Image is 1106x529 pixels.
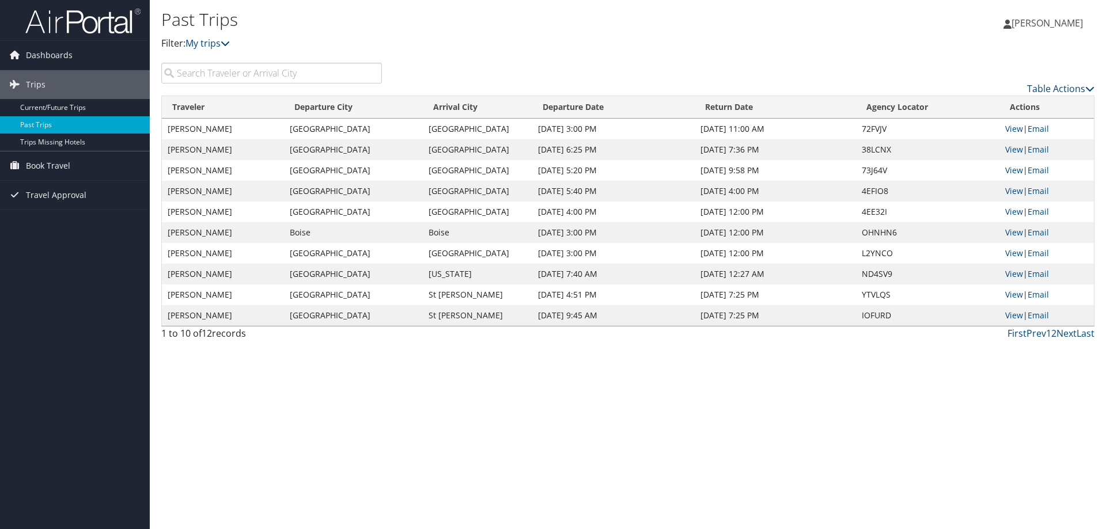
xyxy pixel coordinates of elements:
[532,160,695,181] td: [DATE] 5:20 PM
[856,264,999,284] td: ND4SV9
[1028,268,1049,279] a: Email
[284,305,423,326] td: [GEOGRAPHIC_DATA]
[999,96,1094,119] th: Actions
[26,151,70,180] span: Book Travel
[999,284,1094,305] td: |
[532,96,695,119] th: Departure Date: activate to sort column ascending
[999,201,1094,222] td: |
[1005,123,1023,134] a: View
[25,7,141,35] img: airportal-logo.png
[1056,327,1077,340] a: Next
[162,119,284,139] td: [PERSON_NAME]
[1005,248,1023,258] a: View
[162,305,284,326] td: [PERSON_NAME]
[999,222,1094,243] td: |
[695,284,857,305] td: [DATE] 7:25 PM
[695,96,857,119] th: Return Date: activate to sort column ascending
[26,41,73,70] span: Dashboards
[1005,310,1023,321] a: View
[532,181,695,201] td: [DATE] 5:40 PM
[423,222,532,243] td: Boise
[162,264,284,284] td: [PERSON_NAME]
[532,264,695,284] td: [DATE] 7:40 AM
[1028,248,1049,258] a: Email
[284,160,423,181] td: [GEOGRAPHIC_DATA]
[695,160,857,181] td: [DATE] 9:58 PM
[161,63,382,83] input: Search Traveler or Arrival City
[162,139,284,160] td: [PERSON_NAME]
[284,96,423,119] th: Departure City: activate to sort column ascending
[1028,144,1049,155] a: Email
[423,96,532,119] th: Arrival City: activate to sort column ascending
[856,96,999,119] th: Agency Locator: activate to sort column ascending
[856,305,999,326] td: IOFURD
[161,7,783,32] h1: Past Trips
[532,243,695,264] td: [DATE] 3:00 PM
[1046,327,1051,340] a: 1
[423,160,532,181] td: [GEOGRAPHIC_DATA]
[856,160,999,181] td: 73J64V
[695,222,857,243] td: [DATE] 12:00 PM
[423,119,532,139] td: [GEOGRAPHIC_DATA]
[1028,227,1049,238] a: Email
[284,222,423,243] td: Boise
[695,201,857,222] td: [DATE] 12:00 PM
[1028,310,1049,321] a: Email
[856,243,999,264] td: L2YNCO
[284,201,423,222] td: [GEOGRAPHIC_DATA]
[1005,165,1023,176] a: View
[1028,289,1049,300] a: Email
[26,181,86,210] span: Travel Approval
[1028,165,1049,176] a: Email
[695,264,857,284] td: [DATE] 12:27 AM
[1005,206,1023,217] a: View
[856,201,999,222] td: 4EE32I
[1027,82,1094,95] a: Table Actions
[284,139,423,160] td: [GEOGRAPHIC_DATA]
[695,139,857,160] td: [DATE] 7:36 PM
[856,284,999,305] td: YTVLQS
[284,284,423,305] td: [GEOGRAPHIC_DATA]
[999,243,1094,264] td: |
[423,139,532,160] td: [GEOGRAPHIC_DATA]
[161,36,783,51] p: Filter:
[999,139,1094,160] td: |
[999,264,1094,284] td: |
[162,222,284,243] td: [PERSON_NAME]
[162,96,284,119] th: Traveler: activate to sort column ascending
[532,201,695,222] td: [DATE] 4:00 PM
[162,243,284,264] td: [PERSON_NAME]
[1027,327,1046,340] a: Prev
[1005,289,1023,300] a: View
[1005,268,1023,279] a: View
[856,139,999,160] td: 38LCNX
[1077,327,1094,340] a: Last
[1003,6,1094,40] a: [PERSON_NAME]
[284,243,423,264] td: [GEOGRAPHIC_DATA]
[1005,185,1023,196] a: View
[1028,185,1049,196] a: Email
[695,243,857,264] td: [DATE] 12:00 PM
[999,160,1094,181] td: |
[695,119,857,139] td: [DATE] 11:00 AM
[532,119,695,139] td: [DATE] 3:00 PM
[999,119,1094,139] td: |
[423,284,532,305] td: St [PERSON_NAME]
[1028,123,1049,134] a: Email
[1005,227,1023,238] a: View
[162,201,284,222] td: [PERSON_NAME]
[695,181,857,201] td: [DATE] 4:00 PM
[532,139,695,160] td: [DATE] 6:25 PM
[284,181,423,201] td: [GEOGRAPHIC_DATA]
[423,305,532,326] td: St [PERSON_NAME]
[532,222,695,243] td: [DATE] 3:00 PM
[1007,327,1027,340] a: First
[284,119,423,139] td: [GEOGRAPHIC_DATA]
[423,181,532,201] td: [GEOGRAPHIC_DATA]
[202,327,212,340] span: 12
[162,181,284,201] td: [PERSON_NAME]
[423,243,532,264] td: [GEOGRAPHIC_DATA]
[695,305,857,326] td: [DATE] 7:25 PM
[423,201,532,222] td: [GEOGRAPHIC_DATA]
[999,305,1094,326] td: |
